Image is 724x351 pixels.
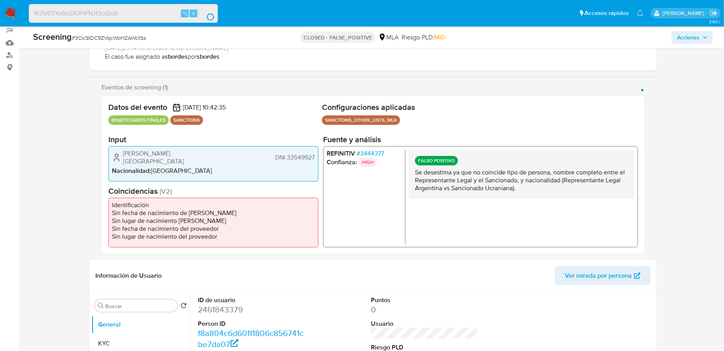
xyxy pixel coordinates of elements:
a: f8a804c6d601f1806c856741cbe7da07 [198,327,304,350]
span: MID [434,33,445,42]
input: Buscar [106,303,174,310]
input: Buscar usuario o caso... [29,8,218,19]
dt: ID de usuario [198,296,305,305]
span: 3.160.1 [709,19,720,25]
span: Accesos rápidos [585,9,629,17]
button: Acciones [672,31,713,44]
span: # 3ClcStDC9ZVqcWoHZAWcIISs [72,34,146,42]
span: Acciones [677,31,700,44]
b: Screening [33,30,72,43]
a: Notificaciones [637,10,644,17]
button: General [91,315,190,334]
h1: Información de Usuario [96,272,162,280]
button: Volver al orden por defecto [181,303,187,311]
span: ⌥ [182,9,188,17]
button: search-icon [199,8,215,19]
dd: 0 [371,304,478,315]
div: MLA [378,33,398,42]
dt: Usuario [371,319,478,328]
span: Riesgo PLD: [402,33,445,42]
dt: Puntos [371,296,478,305]
p: CLOSED - FALSE_POSITIVE [300,32,375,43]
button: Buscar [98,303,104,309]
span: s [192,9,195,17]
p: fabricio.bottalo@mercadolibre.com [663,9,707,17]
button: Ver mirada por persona [555,266,651,285]
span: Ver mirada por persona [565,266,632,285]
dt: Person ID [198,319,305,328]
a: Salir [710,9,718,17]
dd: 2461843379 [198,304,305,315]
